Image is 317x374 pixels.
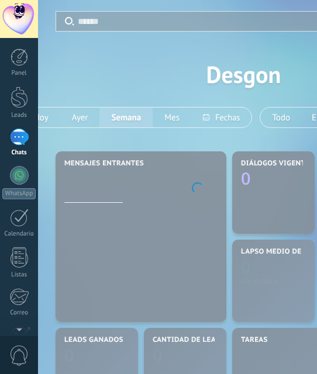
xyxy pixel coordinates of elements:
div: Correo [2,309,36,317]
div: Calendario [2,230,36,238]
div: Leads [2,112,36,119]
div: WhatsApp [2,188,36,199]
div: Panel [2,70,36,77]
div: Chats [2,149,36,157]
div: Listas [2,271,36,279]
